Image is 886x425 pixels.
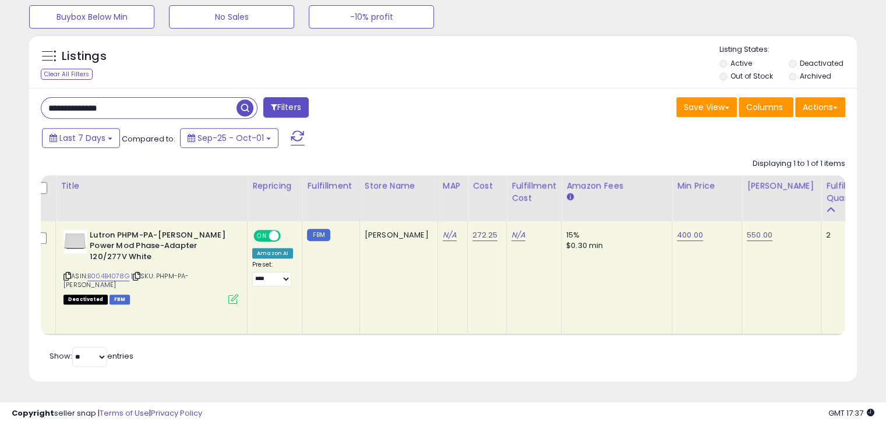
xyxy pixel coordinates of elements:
div: Fulfillable Quantity [826,180,866,204]
span: 2025-10-9 17:37 GMT [828,408,874,419]
a: 400.00 [677,229,703,241]
div: Repricing [252,180,297,192]
span: Sep-25 - Oct-01 [197,132,264,144]
span: Compared to: [122,133,175,144]
span: Show: entries [50,350,133,362]
p: Listing States: [719,44,857,55]
div: Amazon Fees [566,180,667,192]
div: seller snap | | [12,408,202,419]
span: OFF [279,231,298,240]
img: 31sf-enY++L._SL40_.jpg [63,230,87,253]
div: $0.30 min [566,240,663,251]
a: 272.25 [472,229,497,241]
small: FBM [307,229,330,241]
button: No Sales [169,5,294,29]
label: Active [730,58,752,68]
button: Last 7 Days [42,128,120,148]
strong: Copyright [12,408,54,419]
b: Lutron PHPM-PA-[PERSON_NAME] Power Mod Phase-Adapter 120/277V White [90,230,231,265]
span: Last 7 Days [59,132,105,144]
button: Save View [676,97,737,117]
div: Fulfillment [307,180,354,192]
div: Clear All Filters [41,69,93,80]
a: N/A [443,229,457,241]
div: ASIN: [63,230,238,303]
a: 550.00 [747,229,772,241]
span: | SKU: PHPM-PA-[PERSON_NAME] [63,271,189,289]
a: Privacy Policy [151,408,202,419]
div: Fulfillment Cost [511,180,556,204]
span: FBM [110,295,130,304]
label: Archived [799,71,831,81]
div: Title [61,180,242,192]
label: Deactivated [799,58,843,68]
span: Columns [746,101,783,113]
a: B004B4078G [87,271,129,281]
div: [PERSON_NAME] [747,180,816,192]
button: Columns [739,97,793,117]
h5: Listings [62,48,107,65]
button: -10% profit [309,5,434,29]
div: Amazon AI [252,248,293,258]
button: Sep-25 - Oct-01 [180,128,278,148]
div: Cost [472,180,502,192]
div: 15% [566,230,663,240]
label: Out of Stock [730,71,773,81]
a: Terms of Use [100,408,149,419]
div: Store Name [365,180,433,192]
small: Amazon Fees. [566,192,573,203]
div: MAP [443,180,463,192]
span: All listings that are unavailable for purchase on Amazon for any reason other than out-of-stock [63,295,108,304]
button: Buybox Below Min [29,5,154,29]
div: [PERSON_NAME] [365,230,429,240]
div: Preset: [252,261,293,287]
span: ON [255,231,269,240]
button: Actions [795,97,845,117]
button: Filters [263,97,309,118]
div: Displaying 1 to 1 of 1 items [753,158,845,169]
div: Min Price [677,180,737,192]
a: N/A [511,229,525,241]
div: 2 [826,230,862,240]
